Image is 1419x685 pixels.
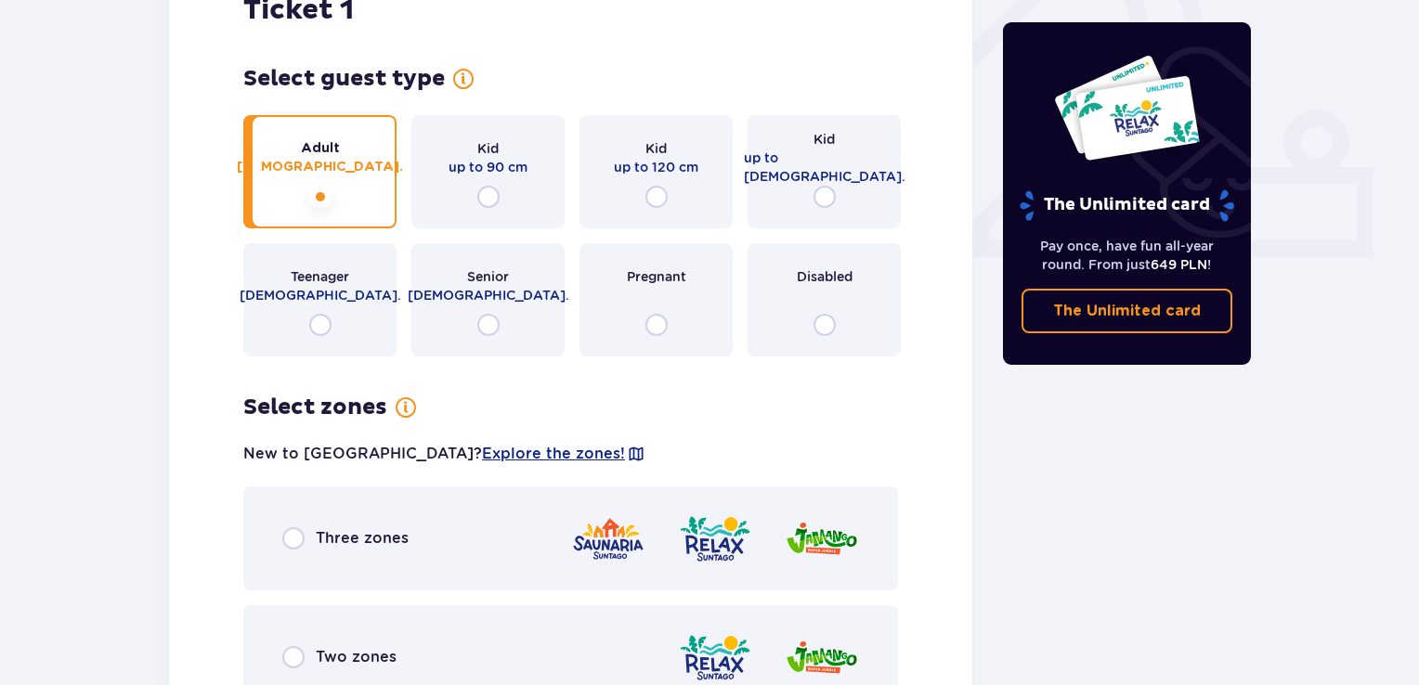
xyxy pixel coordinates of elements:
span: Kid [814,130,835,149]
span: [DEMOGRAPHIC_DATA]. [408,286,569,304]
p: Pay once, have fun all-year round. From just ! [1022,237,1233,274]
span: [DEMOGRAPHIC_DATA]. [237,158,403,176]
p: New to [GEOGRAPHIC_DATA]? [243,444,645,464]
img: Jamango [785,631,859,684]
a: Explore the zones! [482,444,625,464]
span: up to [DEMOGRAPHIC_DATA]. [744,149,905,186]
img: Relax [678,631,752,684]
span: Senior [467,267,509,286]
span: Pregnant [627,267,686,286]
img: Two entry cards to Suntago with the word 'UNLIMITED RELAX', featuring a white background with tro... [1053,54,1201,162]
span: Kid [645,139,667,158]
span: Three zones [316,528,409,549]
span: Two zones [316,647,397,667]
h3: Select guest type [243,65,445,93]
span: Teenager [291,267,349,286]
span: up to 120 cm [614,158,698,176]
p: The Unlimited card [1018,189,1236,222]
span: Disabled [797,267,853,286]
span: [DEMOGRAPHIC_DATA]. [240,286,401,304]
span: Kid [477,139,499,158]
img: Relax [678,512,752,565]
h3: Select zones [243,394,387,421]
a: The Unlimited card [1022,289,1233,333]
p: The Unlimited card [1053,301,1201,321]
span: Adult [301,139,340,158]
img: Saunaria [571,512,645,565]
img: Jamango [785,512,859,565]
span: up to 90 cm [449,158,527,176]
span: 649 PLN [1151,257,1207,272]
